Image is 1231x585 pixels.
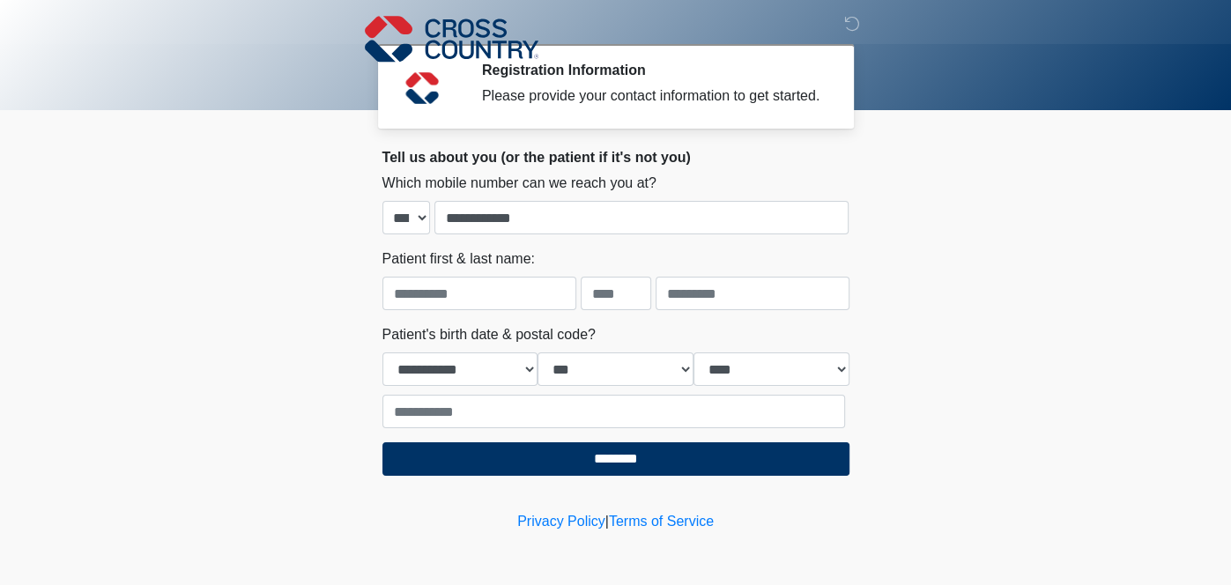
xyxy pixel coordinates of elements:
img: Cross Country Logo [365,13,539,64]
a: | [605,514,609,529]
div: Please provide your contact information to get started. [482,85,823,107]
h2: Tell us about you (or the patient if it's not you) [382,149,849,166]
a: Privacy Policy [517,514,605,529]
label: Which mobile number can we reach you at? [382,173,656,194]
a: Terms of Service [609,514,714,529]
label: Patient's birth date & postal code? [382,324,596,345]
img: Agent Avatar [396,62,449,115]
label: Patient first & last name: [382,248,535,270]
